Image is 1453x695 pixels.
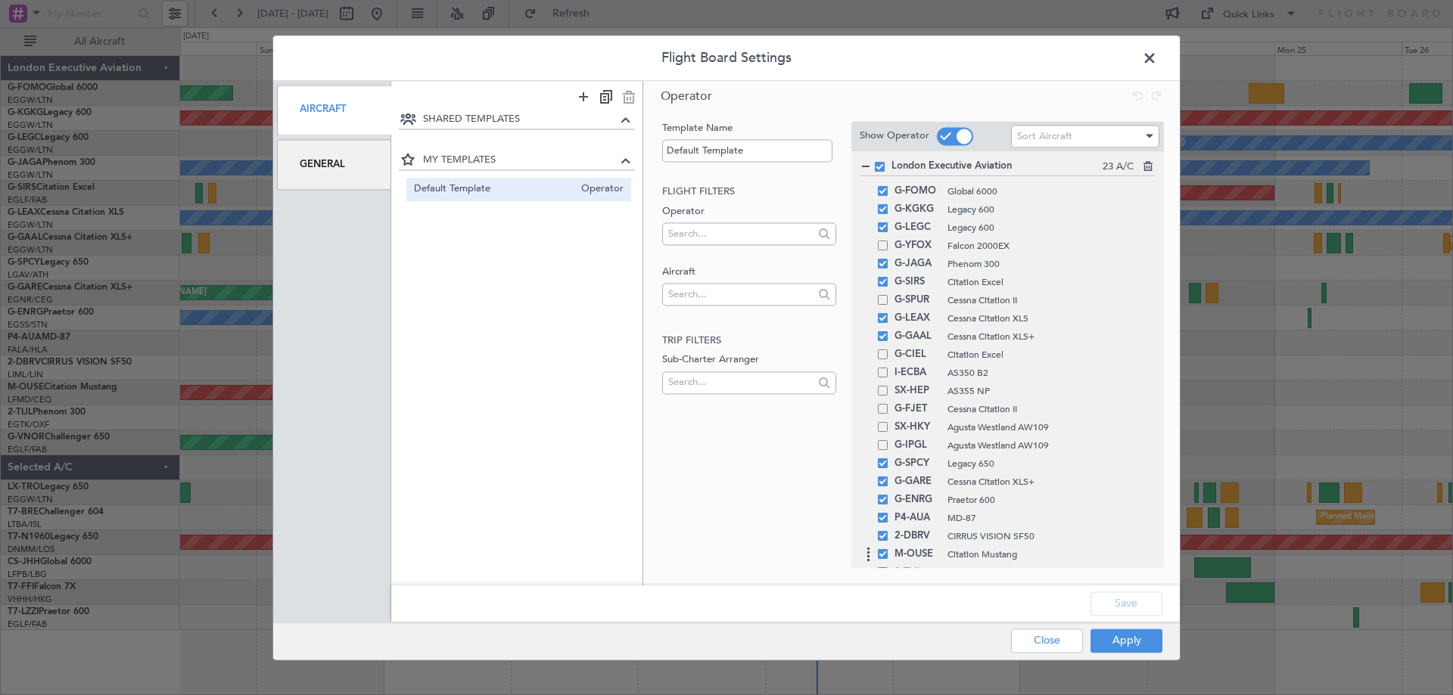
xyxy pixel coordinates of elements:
header: Flight Board Settings [273,36,1180,81]
span: Cessna Citation XLS+ [947,330,1156,343]
span: M-OUSE [895,545,940,563]
span: Global 6000 [947,185,1156,198]
label: Aircraft [662,265,835,280]
span: G-SIRS [895,273,940,291]
span: SX-HKY [895,418,940,436]
span: Citation Mustang [947,548,1156,561]
div: General [277,139,391,190]
span: Default Template [414,182,574,197]
span: G-GAAL [895,327,940,346]
span: Agusta Westland AW109 [947,420,1156,434]
span: Cessna Citation II [947,402,1156,416]
h2: Flight filters [662,185,835,200]
input: Search... [668,222,813,245]
span: G-SPUR [895,291,940,309]
span: Cessna Citation II [947,293,1156,307]
span: Legacy 600 [947,221,1156,234]
span: Legacy 650 [947,457,1156,470]
span: Praetor 600 [947,493,1156,507]
span: G-JAGA [895,255,940,273]
span: AS355 NP [947,384,1156,398]
span: G-YFOX [895,237,940,255]
span: London Executive Aviation [891,159,1103,174]
span: Phenom 300 [947,257,1156,271]
span: MD-87 [947,511,1156,525]
span: MY TEMPLATES [423,154,618,169]
span: Cessna Citation XLS [947,312,1156,325]
span: Operator [661,88,712,104]
label: Show Operator [860,129,929,144]
span: SX-HEP [895,382,940,400]
span: G-CIEL [895,346,940,364]
span: G-SPCY [895,455,940,473]
span: 23 A/C [1103,160,1134,175]
span: G-FOMO [895,182,940,200]
span: G-LEAX [895,309,940,327]
input: Search... [668,371,813,394]
span: Sort Aircraft [1017,129,1072,143]
span: G-KGKG [895,200,940,219]
span: 2-TIJL [895,563,940,582]
span: G-FJET [895,400,940,418]
div: Aircraft [277,85,391,135]
label: Template Name [662,121,835,136]
button: Close [1011,628,1083,653]
span: G-IPGL [895,436,940,455]
span: Citation Excel [947,348,1156,361]
span: G-ENRG [895,491,940,509]
span: G-LEGC [895,219,940,237]
label: Sub-Charter Arranger [662,352,835,368]
span: CIRRUS VISION SF50 [947,529,1156,543]
span: I-ECBA [895,364,940,382]
span: Citation Excel [947,275,1156,289]
span: Agusta Westland AW109 [947,439,1156,452]
input: Search... [668,283,813,306]
span: SHARED TEMPLATES [423,112,618,127]
h2: Trip filters [662,334,835,349]
span: Legacy 600 [947,203,1156,216]
button: Apply [1091,628,1162,653]
span: 2-DBRV [895,527,940,545]
span: AS350 B2 [947,366,1156,380]
span: Cessna Citation XLS+ [947,475,1156,489]
span: P4-AUA [895,509,940,527]
label: Operator [662,204,835,219]
span: Operator [574,182,624,197]
span: G-GARE [895,473,940,491]
span: Phenom 300 [947,566,1156,579]
span: Falcon 2000EX [947,239,1156,253]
